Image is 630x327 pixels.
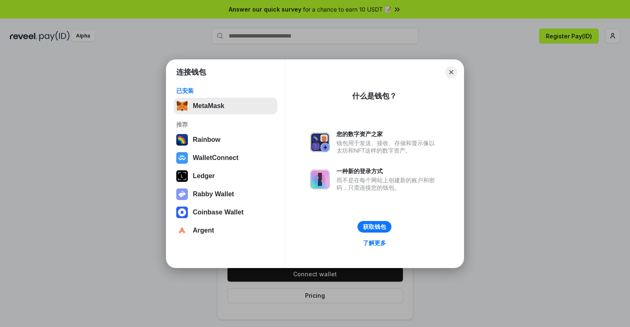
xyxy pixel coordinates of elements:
div: Rabby Wallet [193,191,234,198]
div: Coinbase Wallet [193,209,244,216]
button: Rabby Wallet [174,186,277,202]
div: 一种新的登录方式 [336,167,439,175]
img: svg+xml,%3Csvg%20xmlns%3D%22http%3A%2F%2Fwww.w3.org%2F2000%2Fsvg%22%20fill%3D%22none%22%20viewBox... [310,169,330,189]
img: svg+xml,%3Csvg%20xmlns%3D%22http%3A%2F%2Fwww.w3.org%2F2000%2Fsvg%22%20width%3D%2228%22%20height%3... [176,170,188,182]
div: 已安装 [176,87,275,94]
div: 推荐 [176,121,275,128]
img: svg+xml,%3Csvg%20width%3D%2228%22%20height%3D%2228%22%20viewBox%3D%220%200%2028%2028%22%20fill%3D... [176,152,188,164]
a: 了解更多 [358,238,391,248]
div: 什么是钱包？ [352,91,397,101]
button: Coinbase Wallet [174,204,277,221]
div: Argent [193,227,214,234]
div: 获取钱包 [363,223,386,231]
div: Rainbow [193,136,220,144]
button: MetaMask [174,98,277,114]
div: 钱包用于发送、接收、存储和显示像以太坊和NFT这样的数字资产。 [336,139,439,154]
div: 而不是在每个网站上创建新的账户和密码，只需连接您的钱包。 [336,176,439,191]
div: WalletConnect [193,154,239,162]
button: Close [445,66,457,78]
img: svg+xml,%3Csvg%20width%3D%2228%22%20height%3D%2228%22%20viewBox%3D%220%200%2028%2028%22%20fill%3D... [176,207,188,218]
h1: 连接钱包 [176,67,206,77]
button: Rainbow [174,132,277,148]
img: svg+xml,%3Csvg%20width%3D%22120%22%20height%3D%22120%22%20viewBox%3D%220%200%20120%20120%22%20fil... [176,134,188,146]
button: 获取钱包 [358,221,391,233]
button: Ledger [174,168,277,184]
img: svg+xml,%3Csvg%20xmlns%3D%22http%3A%2F%2Fwww.w3.org%2F2000%2Fsvg%22%20fill%3D%22none%22%20viewBox... [176,188,188,200]
div: MetaMask [193,102,224,110]
img: svg+xml,%3Csvg%20width%3D%2228%22%20height%3D%2228%22%20viewBox%3D%220%200%2028%2028%22%20fill%3D... [176,225,188,236]
button: WalletConnect [174,150,277,166]
img: svg+xml,%3Csvg%20fill%3D%22none%22%20height%3D%2233%22%20viewBox%3D%220%200%2035%2033%22%20width%... [176,100,188,112]
div: Ledger [193,172,215,180]
button: Argent [174,222,277,239]
img: svg+xml,%3Csvg%20xmlns%3D%22http%3A%2F%2Fwww.w3.org%2F2000%2Fsvg%22%20fill%3D%22none%22%20viewBox... [310,132,330,152]
div: 了解更多 [363,239,386,247]
div: 您的数字资产之家 [336,130,439,138]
